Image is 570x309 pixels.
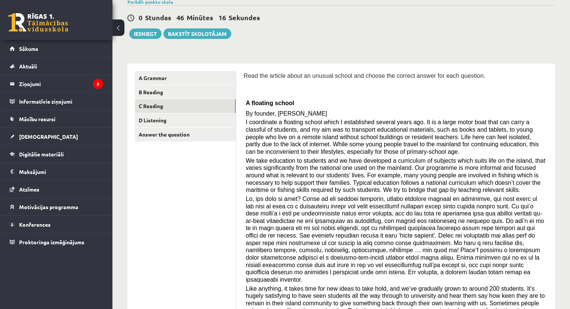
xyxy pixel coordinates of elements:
legend: Maksājumi [19,163,103,180]
a: [DEMOGRAPHIC_DATA] [10,128,103,145]
button: Iesniegt [129,28,162,39]
span: Motivācijas programma [19,204,78,210]
span: Konferences [19,221,51,228]
span: Sekundes [229,13,260,22]
span: 16 [218,13,226,22]
a: Aktuāli [10,58,103,75]
span: Minūtes [187,13,213,22]
span: Mācību resursi [19,116,55,122]
span: Read the article about an unusual school and choose the correct answer for each question. [244,73,485,79]
a: Ziņojumi5 [10,75,103,92]
legend: Informatīvie ziņojumi [19,93,103,110]
a: A Grammar [135,71,236,85]
span: [DEMOGRAPHIC_DATA] [19,133,78,140]
span: I coordinate a floating school which I established several years ago. It is a large motor boat th... [246,119,539,155]
span: By founder, [PERSON_NAME] [246,110,327,117]
a: Rīgas 1. Tālmācības vidusskola [8,13,68,32]
a: Proktoringa izmēģinājums [10,233,103,251]
span: We take education to students and we have developed a curriculum of subjects which suits life on ... [246,157,545,193]
a: Rakstīt skolotājam [163,28,231,39]
span: A floating school [246,100,294,106]
span: Proktoringa izmēģinājums [19,239,84,245]
a: D Listening [135,113,236,127]
span: Aktuāli [19,63,37,70]
a: Atzīmes [10,181,103,198]
a: Answer the question [135,128,236,141]
a: Motivācijas programma [10,198,103,215]
a: Mācību resursi [10,110,103,128]
span: Lo, ips dolo si amet? Conse ad eli seddoei temporin, utlabo etdolore magnaal en adminimve, qui no... [246,196,544,283]
span: 0 [139,13,142,22]
span: 46 [177,13,184,22]
span: Sākums [19,45,38,52]
span: Digitālie materiāli [19,151,64,157]
span: Stundas [145,13,171,22]
a: Informatīvie ziņojumi [10,93,103,110]
a: Konferences [10,216,103,233]
a: B Reading [135,85,236,99]
span: Atzīmes [19,186,39,193]
a: Maksājumi [10,163,103,180]
a: Digitālie materiāli [10,146,103,163]
a: Sākums [10,40,103,57]
legend: Ziņojumi [19,75,103,92]
a: C Reading [135,99,236,113]
i: 5 [93,79,103,89]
